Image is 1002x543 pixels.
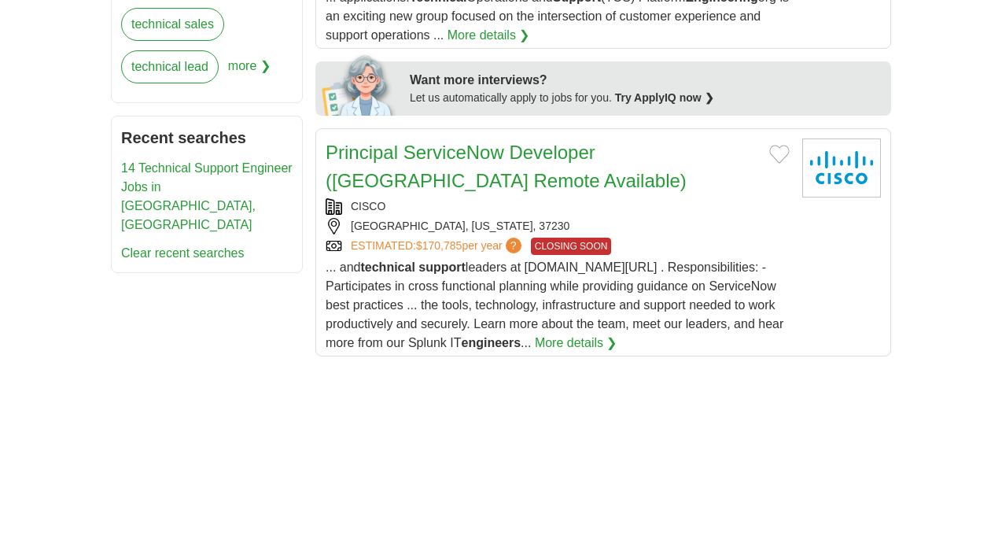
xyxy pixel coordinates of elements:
[506,238,521,253] span: ?
[410,71,882,90] div: Want more interviews?
[416,239,462,252] span: $170,785
[615,91,714,104] a: Try ApplyIQ now ❯
[121,246,245,260] a: Clear recent searches
[351,200,385,212] a: CISCO
[418,260,466,274] strong: support
[322,53,398,116] img: apply-iq-scientist.png
[121,126,293,150] h2: Recent searches
[326,260,783,349] span: ... and leaders at [DOMAIN_NAME][URL] . Responsibilities: - Participates in cross functional plan...
[121,8,224,41] a: technical sales
[326,142,687,191] a: Principal ServiceNow Developer ([GEOGRAPHIC_DATA] Remote Available)
[121,50,219,83] a: technical lead
[448,26,530,45] a: More details ❯
[326,218,790,235] div: [GEOGRAPHIC_DATA], [US_STATE], 37230
[531,238,612,255] span: CLOSING SOON
[351,238,525,255] a: ESTIMATED:$170,785per year?
[121,161,293,231] a: 14 Technical Support Engineer Jobs in [GEOGRAPHIC_DATA], [GEOGRAPHIC_DATA]
[360,260,414,274] strong: technical
[769,145,790,164] button: Add to favorite jobs
[228,50,271,93] span: more ❯
[802,139,881,198] img: Cisco logo
[462,336,521,349] strong: engineers
[535,334,617,353] a: More details ❯
[410,90,882,106] div: Let us automatically apply to jobs for you.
